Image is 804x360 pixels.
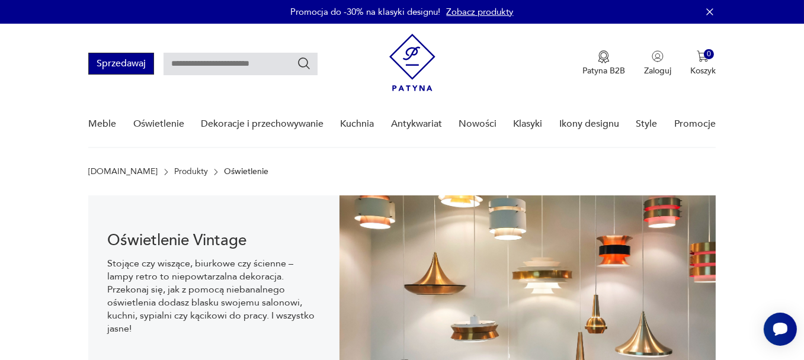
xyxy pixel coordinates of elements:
button: Patyna B2B [582,50,625,76]
a: Style [636,101,657,147]
a: Zobacz produkty [447,6,514,18]
p: Oświetlenie [224,167,268,176]
a: Meble [88,101,116,147]
a: Sprzedawaj [88,60,154,69]
a: Oświetlenie [133,101,184,147]
button: 0Koszyk [690,50,716,76]
a: Promocje [674,101,716,147]
a: Produkty [174,167,208,176]
p: Stojące czy wiszące, biurkowe czy ścienne – lampy retro to niepowtarzalna dekoracja. Przekonaj si... [107,257,320,335]
img: Ikonka użytkownika [652,50,664,62]
a: Dekoracje i przechowywanie [201,101,323,147]
h1: Oświetlenie Vintage [107,233,320,247]
p: Koszyk [690,65,716,76]
a: Nowości [459,101,497,147]
button: Sprzedawaj [88,53,154,75]
a: [DOMAIN_NAME] [88,167,158,176]
p: Zaloguj [644,65,671,76]
img: Ikona medalu [598,50,610,63]
a: Ikona medaluPatyna B2B [582,50,625,76]
img: Patyna - sklep z meblami i dekoracjami vintage [389,34,435,91]
img: Ikona koszyka [697,50,709,62]
iframe: Smartsupp widget button [764,313,797,346]
p: Patyna B2B [582,65,625,76]
a: Antykwariat [391,101,442,147]
a: Klasyki [514,101,543,147]
div: 0 [704,49,714,59]
button: Szukaj [297,56,311,70]
button: Zaloguj [644,50,671,76]
a: Kuchnia [340,101,374,147]
a: Ikony designu [559,101,619,147]
p: Promocja do -30% na klasyki designu! [291,6,441,18]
